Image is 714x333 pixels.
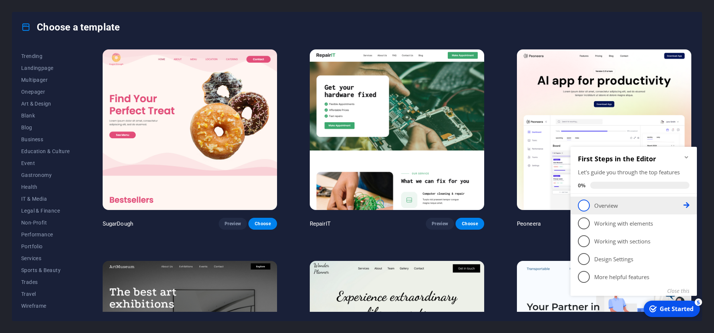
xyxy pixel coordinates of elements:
[21,279,70,285] span: Trades
[27,117,116,125] p: Design Settings
[21,276,70,288] button: Trades
[116,16,122,22] div: Minimize checklist
[21,252,70,264] button: Services
[21,77,70,83] span: Multipager
[21,208,70,214] span: Legal & Finance
[461,221,478,227] span: Choose
[21,21,120,33] h4: Choose a template
[21,89,70,95] span: Onepager
[3,76,129,94] li: Working with elements
[3,129,129,147] li: More helpful features
[21,65,70,71] span: Landingpage
[21,288,70,300] button: Travel
[21,240,70,252] button: Portfolio
[21,157,70,169] button: Event
[21,86,70,98] button: Onepager
[27,135,116,142] p: More helpful features
[21,74,70,86] button: Multipager
[21,220,70,226] span: Non-Profit
[254,221,271,227] span: Choose
[310,49,484,210] img: RepairIT
[21,53,70,59] span: Trending
[21,229,70,240] button: Performance
[21,243,70,249] span: Portfolio
[3,94,129,111] li: Working with sections
[27,81,116,89] p: Working with elements
[21,136,70,142] span: Business
[21,122,70,133] button: Blog
[21,205,70,217] button: Legal & Finance
[21,101,70,107] span: Art & Design
[100,149,122,156] button: Close this
[21,264,70,276] button: Sports & Beauty
[21,291,70,297] span: Travel
[3,111,129,129] li: Design Settings
[21,169,70,181] button: Gastronomy
[517,49,691,210] img: Peoneera
[21,255,70,261] span: Services
[127,160,135,167] div: 5
[21,148,70,154] span: Education & Culture
[21,50,70,62] button: Trending
[21,133,70,145] button: Business
[21,300,70,312] button: Wireframe
[426,218,454,230] button: Preview
[21,113,70,119] span: Blank
[21,125,70,130] span: Blog
[21,217,70,229] button: Non-Profit
[21,181,70,193] button: Health
[21,267,70,273] span: Sports & Beauty
[21,193,70,205] button: IT & Media
[456,218,484,230] button: Choose
[432,221,448,227] span: Preview
[27,63,116,71] p: Overview
[21,160,70,166] span: Event
[517,220,541,227] p: Peoneera
[225,221,241,227] span: Preview
[21,172,70,178] span: Gastronomy
[103,49,277,210] img: SugarDough
[21,196,70,202] span: IT & Media
[21,232,70,237] span: Performance
[21,303,70,309] span: Wireframe
[21,62,70,74] button: Landingpage
[10,16,122,25] h2: First Steps in the Editor
[10,30,122,38] div: Let's guide you through the top features
[248,218,277,230] button: Choose
[10,43,23,50] span: 0%
[21,110,70,122] button: Blank
[76,162,132,178] div: Get Started 5 items remaining, 0% complete
[310,220,331,227] p: RepairIT
[21,184,70,190] span: Health
[21,98,70,110] button: Art & Design
[92,166,126,174] div: Get Started
[27,99,116,107] p: Working with sections
[219,218,247,230] button: Preview
[3,58,129,76] li: Overview
[21,145,70,157] button: Education & Culture
[103,220,133,227] p: SugarDough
